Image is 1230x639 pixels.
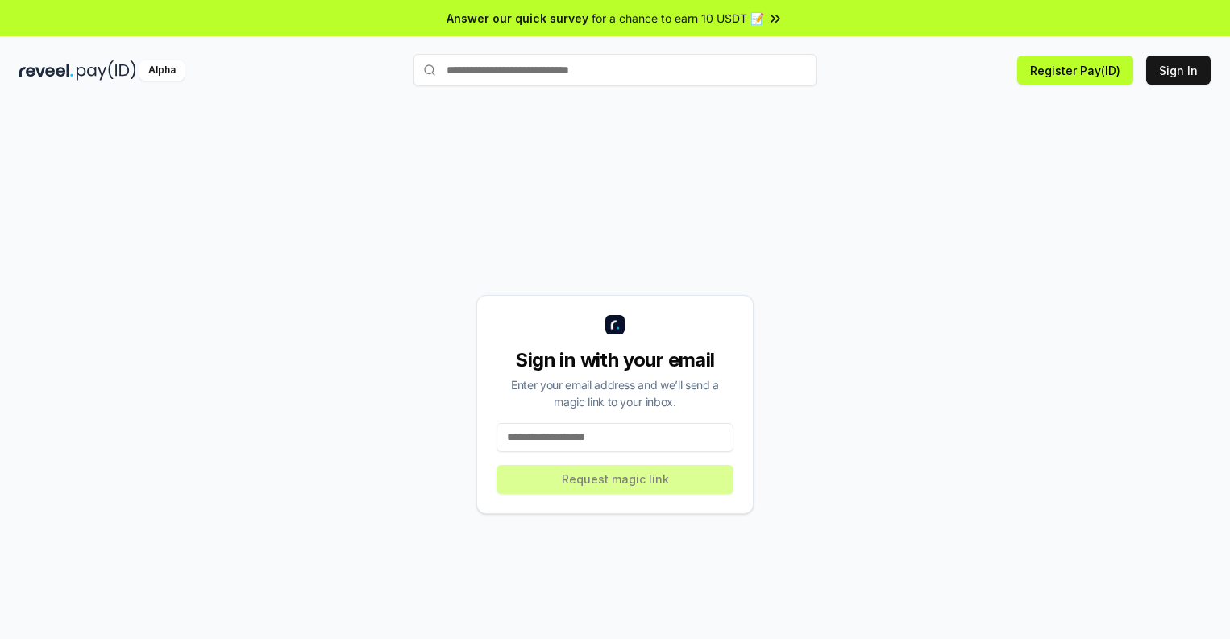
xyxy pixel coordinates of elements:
button: Sign In [1146,56,1211,85]
img: logo_small [605,315,625,334]
span: Answer our quick survey [447,10,588,27]
button: Register Pay(ID) [1017,56,1133,85]
div: Alpha [139,60,185,81]
img: reveel_dark [19,60,73,81]
div: Sign in with your email [497,347,733,373]
div: Enter your email address and we’ll send a magic link to your inbox. [497,376,733,410]
span: for a chance to earn 10 USDT 📝 [592,10,764,27]
img: pay_id [77,60,136,81]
